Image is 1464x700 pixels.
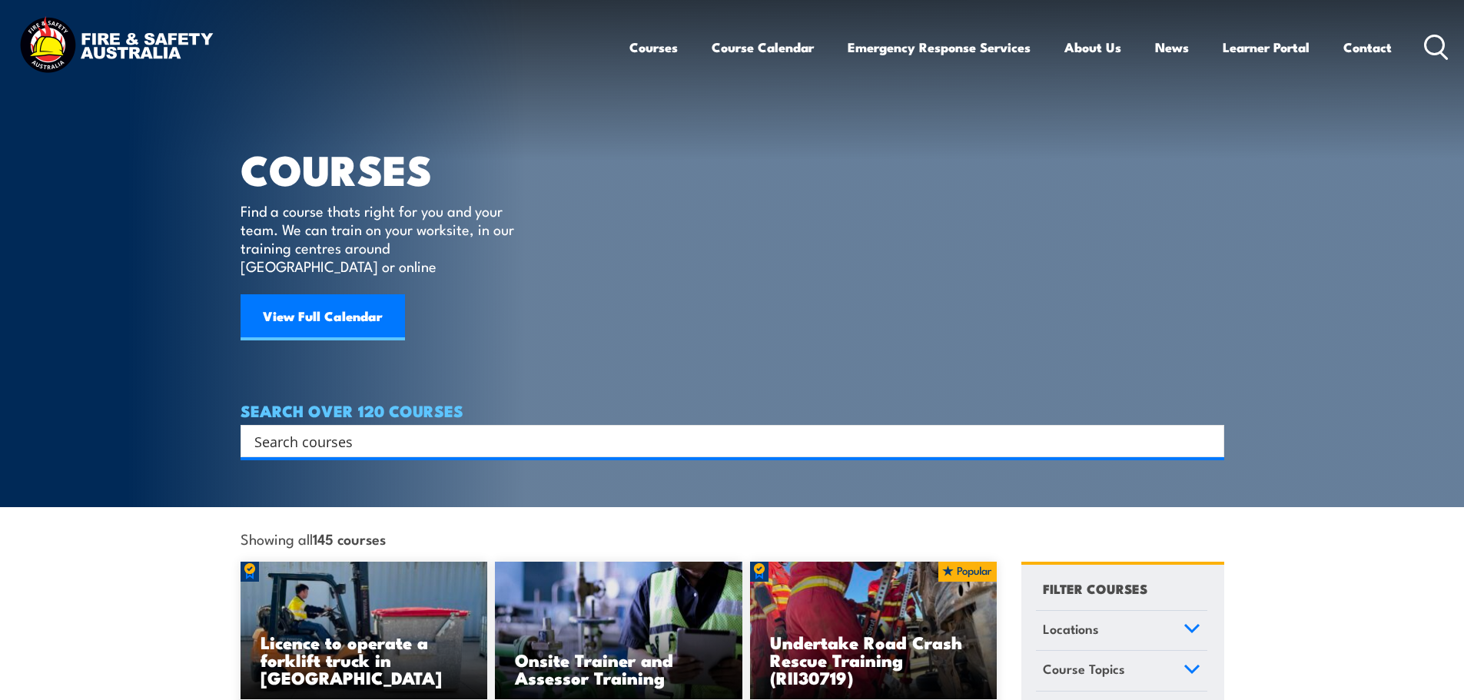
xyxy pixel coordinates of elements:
form: Search form [257,430,1193,452]
img: Licence to operate a forklift truck Training [241,562,488,700]
a: News [1155,27,1189,68]
p: Find a course thats right for you and your team. We can train on your worksite, in our training c... [241,201,521,275]
a: About Us [1064,27,1121,68]
h4: SEARCH OVER 120 COURSES [241,402,1224,419]
span: Locations [1043,619,1099,639]
a: Course Topics [1036,651,1207,691]
a: Course Calendar [712,27,814,68]
img: Safety For Leaders [495,562,742,700]
input: Search input [254,430,1190,453]
h1: COURSES [241,151,536,187]
span: Course Topics [1043,659,1125,679]
a: Contact [1343,27,1392,68]
a: Learner Portal [1223,27,1310,68]
a: Courses [629,27,678,68]
img: Road Crash Rescue Training [750,562,998,700]
button: Search magnifier button [1197,430,1219,452]
strong: 145 courses [313,528,386,549]
h4: FILTER COURSES [1043,578,1147,599]
h3: Undertake Road Crash Rescue Training (RII30719) [770,633,978,686]
span: Showing all [241,530,386,546]
a: Licence to operate a forklift truck in [GEOGRAPHIC_DATA] [241,562,488,700]
h3: Licence to operate a forklift truck in [GEOGRAPHIC_DATA] [261,633,468,686]
a: Undertake Road Crash Rescue Training (RII30719) [750,562,998,700]
a: Onsite Trainer and Assessor Training [495,562,742,700]
a: Emergency Response Services [848,27,1031,68]
a: View Full Calendar [241,294,405,340]
h3: Onsite Trainer and Assessor Training [515,651,722,686]
a: Locations [1036,611,1207,651]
